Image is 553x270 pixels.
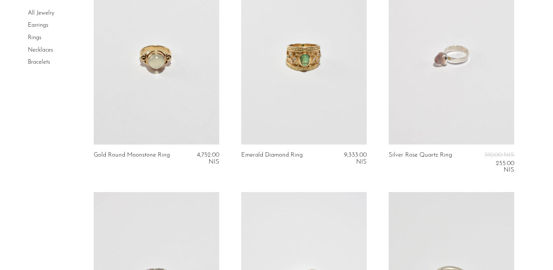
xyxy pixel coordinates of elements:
span: 4,752.00 NIS [197,152,219,165]
a: Emerald Diamond Ring [241,152,303,165]
a: Bracelets [28,59,50,65]
a: Necklaces [28,47,53,53]
span: 9,333.00 NIS [344,152,367,165]
a: Earrings [28,23,48,29]
a: Gold Round Moonstone Ring [94,152,170,165]
a: Silver Rose Quartz Ring [389,152,452,173]
a: All Jewelry [28,10,54,16]
span: 255.00 NIS [496,160,514,173]
span: 510.00 NIS [485,152,514,158]
a: Rings [28,35,41,41]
